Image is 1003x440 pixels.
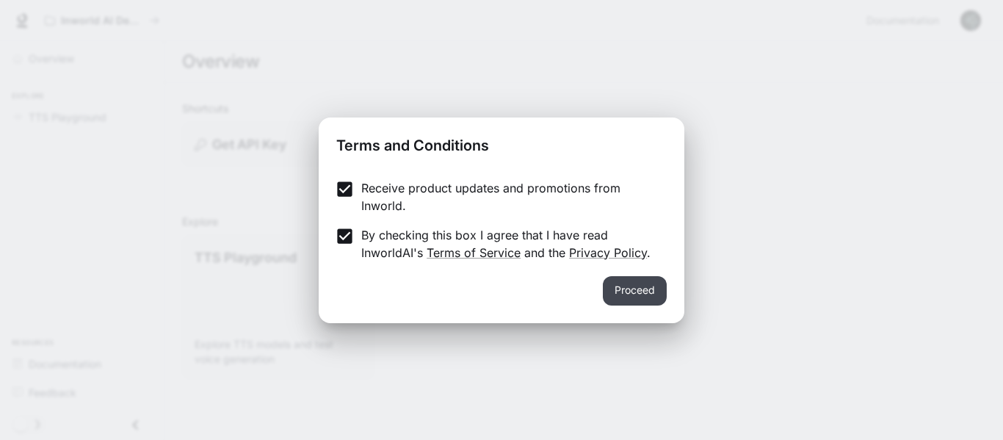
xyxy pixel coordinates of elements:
[569,245,647,260] a: Privacy Policy
[361,179,655,214] p: Receive product updates and promotions from Inworld.
[427,245,521,260] a: Terms of Service
[319,118,684,167] h2: Terms and Conditions
[603,276,667,306] button: Proceed
[361,226,655,262] p: By checking this box I agree that I have read InworldAI's and the .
